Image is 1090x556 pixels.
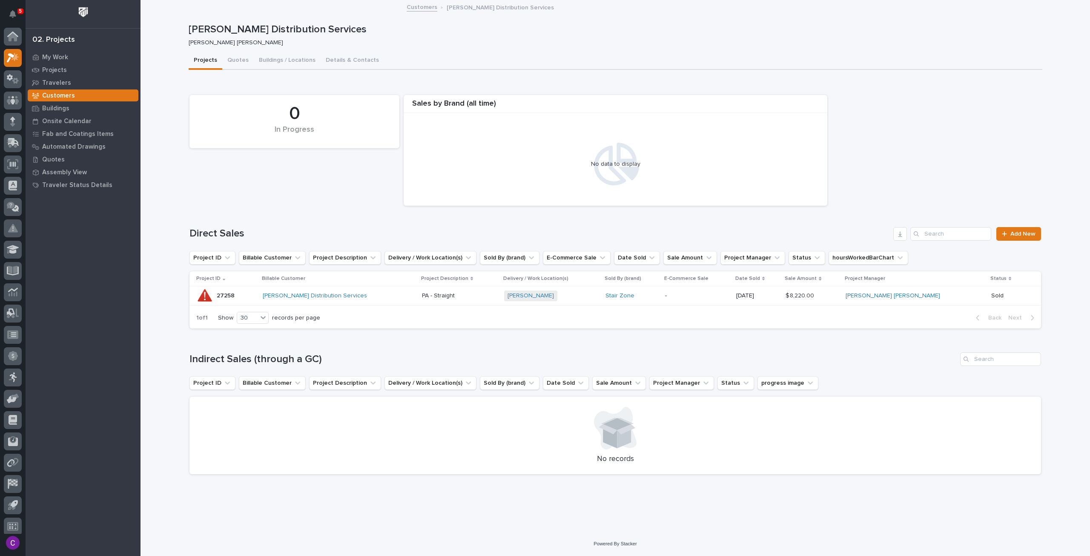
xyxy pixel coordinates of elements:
[447,2,554,12] p: [PERSON_NAME] Distribution Services
[969,314,1005,322] button: Back
[990,274,1007,283] p: Status
[42,79,71,87] p: Travelers
[272,314,320,322] p: records per page
[42,143,106,151] p: Automated Drawings
[543,251,611,265] button: E-Commerce Sale
[26,51,141,63] a: My Work
[785,274,817,283] p: Sale Amount
[26,179,141,191] a: Traveler Status Details
[1008,314,1027,322] span: Next
[384,376,476,390] button: Delivery / Work Location(s)
[421,274,468,283] p: Project Description
[910,227,991,241] input: Search
[829,251,908,265] button: hoursWorkedBarChart
[1010,231,1035,237] span: Add New
[218,314,233,322] p: Show
[4,5,22,23] button: Notifications
[664,274,708,283] p: E-Commerce Sale
[26,153,141,166] a: Quotes
[200,455,1031,464] p: No records
[204,125,385,143] div: In Progress
[26,63,141,76] a: Projects
[189,251,235,265] button: Project ID
[222,52,254,70] button: Quotes
[189,286,1041,305] tr: 2725827258 [PERSON_NAME] Distribution Services PA - StraightPA - Straight [PERSON_NAME] Stair Zon...
[42,118,92,125] p: Onsite Calendar
[26,140,141,153] a: Automated Drawings
[42,66,67,74] p: Projects
[422,291,456,300] p: PA - Straight
[32,35,75,45] div: 02. Projects
[480,376,539,390] button: Sold By (brand)
[263,292,367,300] a: [PERSON_NAME] Distribution Services
[757,376,818,390] button: progress image
[480,251,539,265] button: Sold By (brand)
[189,353,957,366] h1: Indirect Sales (through a GC)
[26,102,141,115] a: Buildings
[196,274,221,283] p: Project ID
[736,292,779,300] p: [DATE]
[960,352,1041,366] input: Search
[42,54,68,61] p: My Work
[321,52,384,70] button: Details & Contacts
[717,376,754,390] button: Status
[846,292,940,300] a: [PERSON_NAME] [PERSON_NAME]
[503,274,568,283] p: Delivery / Work Location(s)
[42,181,112,189] p: Traveler Status Details
[404,99,827,113] div: Sales by Brand (all time)
[75,4,91,20] img: Workspace Logo
[663,251,717,265] button: Sale Amount
[189,228,890,240] h1: Direct Sales
[189,39,1035,46] p: [PERSON_NAME] [PERSON_NAME]
[254,52,321,70] button: Buildings / Locations
[189,308,215,328] p: 1 of 1
[19,8,22,14] p: 5
[614,251,660,265] button: Date Sold
[11,10,22,24] div: Notifications5
[991,292,1027,300] p: Sold
[845,274,885,283] p: Project Manager
[983,314,1001,322] span: Back
[189,52,222,70] button: Projects
[605,274,641,283] p: Sold By (brand)
[189,23,1039,36] p: [PERSON_NAME] Distribution Services
[1005,314,1041,322] button: Next
[239,251,306,265] button: Billable Customer
[42,105,69,112] p: Buildings
[508,292,554,300] a: [PERSON_NAME]
[789,251,825,265] button: Status
[42,92,75,100] p: Customers
[592,376,646,390] button: Sale Amount
[649,376,714,390] button: Project Manager
[605,292,634,300] a: Stair Zone
[26,115,141,127] a: Onsite Calendar
[42,130,114,138] p: Fab and Coatings Items
[204,103,385,124] div: 0
[384,251,476,265] button: Delivery / Work Location(s)
[407,2,437,12] a: Customers
[408,161,823,168] div: No data to display
[42,169,87,176] p: Assembly View
[26,76,141,89] a: Travelers
[735,274,760,283] p: Date Sold
[720,251,785,265] button: Project Manager
[26,89,141,102] a: Customers
[42,156,65,164] p: Quotes
[996,227,1041,241] a: Add New
[309,251,381,265] button: Project Description
[239,376,306,390] button: Billable Customer
[217,291,236,300] p: 27258
[543,376,589,390] button: Date Sold
[309,376,381,390] button: Project Description
[594,541,637,546] a: Powered By Stacker
[26,166,141,179] a: Assembly View
[4,534,22,552] button: users-avatar
[262,274,305,283] p: Billable Customer
[786,291,816,300] p: $ 8,220.00
[189,376,235,390] button: Project ID
[26,127,141,140] a: Fab and Coatings Items
[237,314,258,323] div: 30
[665,292,729,300] p: -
